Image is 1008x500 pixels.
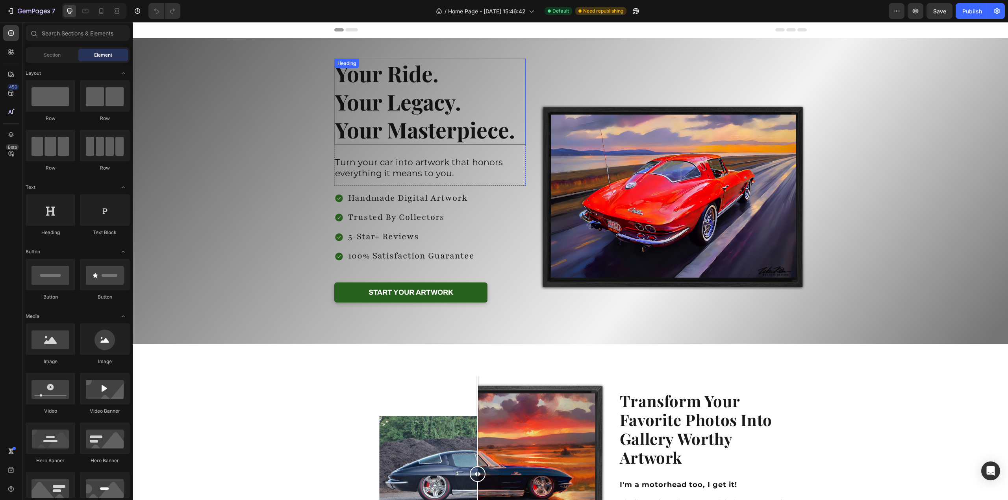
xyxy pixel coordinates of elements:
[215,209,286,220] span: 5-star+ reviews
[215,170,335,182] span: handmade digital artwork
[80,164,130,172] div: Row
[933,8,946,15] span: Save
[202,37,393,123] h2: Your Ride. Your Legacy. Your Masterpiece.
[215,228,342,240] span: 100% satisfaction guarantee
[117,181,130,194] span: Toggle open
[80,358,130,365] div: Image
[117,245,130,258] span: Toggle open
[80,293,130,301] div: Button
[487,458,604,467] strong: I'm a motorhead too, I get it!
[94,52,112,59] span: Element
[80,408,130,415] div: Video Banner
[26,229,75,236] div: Heading
[486,369,665,446] h2: Transform Your Favorite Photos Into Gallery Worthy Artwork
[26,184,35,191] span: Text
[80,115,130,122] div: Row
[6,144,19,150] div: Beta
[203,38,225,45] div: Heading
[26,248,40,255] span: Button
[7,84,19,90] div: 450
[133,22,1008,500] iframe: Design area
[26,25,130,41] input: Search Sections & Elements
[44,52,61,59] span: Section
[448,7,526,15] span: Home Page - [DATE] 15:46:42
[26,457,75,464] div: Hero Banner
[148,3,180,19] div: Undo/Redo
[26,115,75,122] div: Row
[552,7,569,15] span: Default
[981,461,1000,480] div: Open Intercom Messenger
[26,293,75,301] div: Button
[26,408,75,415] div: Video
[117,310,130,323] span: Toggle open
[583,7,623,15] span: Need republishing
[215,190,312,201] span: trusted by collectors
[445,7,447,15] span: /
[117,67,130,79] span: Toggle open
[52,6,55,16] p: 7
[80,457,130,464] div: Hero Banner
[956,3,989,19] button: Publish
[26,70,41,77] span: Layout
[26,358,75,365] div: Image
[406,81,674,269] img: gempages_576581595402601034-91f0f994-947b-4c31-bcbd-94cde8a987bf.png
[202,135,393,157] p: Turn your car into artwork that honors everything it means to you.
[962,7,982,15] div: Publish
[80,229,130,236] div: Text Block
[26,313,39,320] span: Media
[926,3,952,19] button: Save
[26,164,75,172] div: Row
[3,3,59,19] button: 7
[202,260,355,280] a: Start your artwork
[236,266,321,275] p: Start your artwork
